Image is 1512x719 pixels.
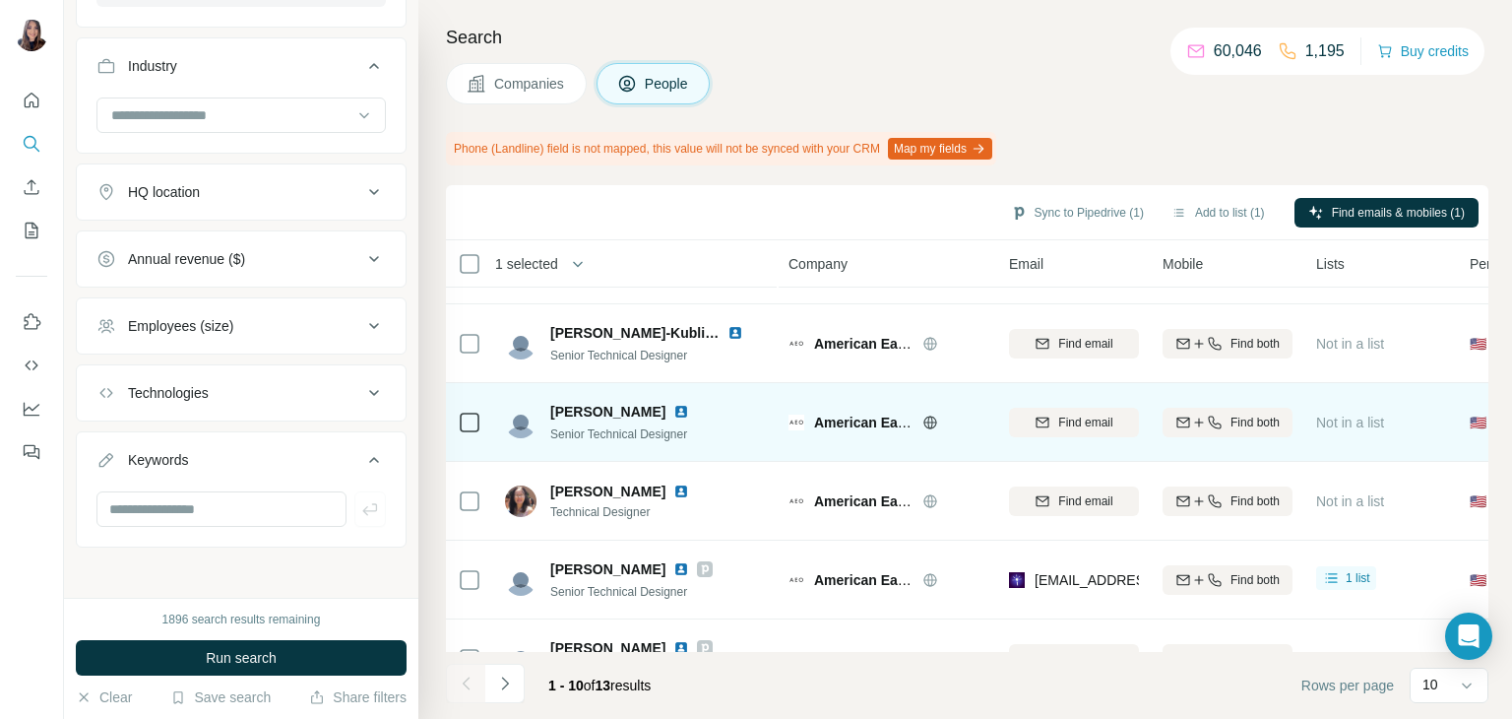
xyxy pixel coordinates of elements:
span: 13 [596,678,611,693]
button: Find both [1163,487,1292,516]
button: Find email [1009,329,1139,359]
button: My lists [16,213,47,248]
div: 1896 search results remaining [162,611,321,628]
span: Find both [1230,335,1280,353]
span: Find emails & mobiles (1) [1332,204,1465,222]
button: Quick start [16,83,47,118]
span: Find email [1058,492,1112,510]
div: Keywords [128,450,188,470]
button: Use Surfe API [16,348,47,383]
span: American Eagle Outfitters [814,336,983,352]
span: Senior Technical Designer [550,349,687,362]
span: Find email [1058,335,1112,353]
span: Senior Technical Designer [550,427,687,441]
span: Not in a list [1316,336,1384,352]
span: Find email [1058,650,1112,668]
button: Save search [170,687,271,707]
div: Open Intercom Messenger [1445,613,1492,660]
h4: Search [446,24,1488,51]
span: Not in a list [1316,415,1384,430]
span: [EMAIL_ADDRESS][DOMAIN_NAME] [1035,572,1268,588]
span: 1 selected [495,254,558,274]
button: Find email [1009,487,1139,516]
span: Find both [1230,414,1280,431]
span: [PERSON_NAME] [550,638,665,658]
span: results [548,678,651,693]
span: 1 list [1346,569,1370,587]
button: Find both [1163,644,1292,674]
p: 10 [1422,675,1438,694]
img: LinkedIn logo [673,484,689,499]
img: Logo of American Eagle Outfitters [788,493,804,509]
span: Mobile [1163,254,1203,274]
span: Company [788,254,848,274]
span: Find both [1230,571,1280,589]
button: Navigate to next page [485,664,525,703]
p: 1,195 [1305,39,1345,63]
span: 🇺🇸 [1470,570,1486,590]
span: 🇺🇸 [1470,334,1486,354]
img: LinkedIn logo [673,561,689,577]
button: Find both [1163,329,1292,359]
div: Industry [128,56,177,76]
div: Employees (size) [128,316,233,336]
span: Senior Technical Designer [550,585,687,599]
div: Technologies [128,383,209,403]
img: Avatar [505,564,536,596]
img: Logo of American Eagle Outfitters [788,415,804,430]
span: People [645,74,690,94]
div: HQ location [128,182,200,202]
button: Find both [1163,565,1292,595]
img: Avatar [505,328,536,359]
span: Find email [1058,414,1112,431]
button: Keywords [77,436,406,491]
span: American Eagle Outfitters [814,493,983,509]
img: Avatar [505,643,536,675]
button: Share filters [309,687,407,707]
span: Not in a list [1316,651,1384,667]
span: Rows per page [1301,676,1394,695]
button: Find emails & mobiles (1) [1294,198,1479,228]
img: Avatar [16,20,47,51]
button: Run search [76,640,407,676]
span: Find both [1230,492,1280,510]
div: Phone (Landline) field is not mapped, this value will not be synced with your CRM [446,132,996,165]
button: Clear [76,687,132,707]
img: Logo of American Eagle Outfitters [788,336,804,352]
p: 60,046 [1214,39,1262,63]
img: Avatar [505,407,536,438]
img: Avatar [505,486,536,517]
button: Map my fields [888,138,992,160]
button: Annual revenue ($) [77,235,406,283]
div: Annual revenue ($) [128,249,245,269]
img: LinkedIn logo [727,325,743,341]
button: Sync to Pipedrive (1) [997,198,1158,228]
span: Email [1009,254,1043,274]
button: Industry [77,42,406,98]
button: Feedback [16,434,47,470]
span: American Eagle Outfitters [814,415,983,430]
span: [PERSON_NAME]-Kublinsky [550,325,736,341]
button: Use Surfe on LinkedIn [16,304,47,340]
span: Lists [1316,254,1345,274]
button: Buy credits [1377,37,1469,65]
img: Logo of American Eagle Outfitters [788,651,804,667]
span: of [584,678,596,693]
span: American Eagle Outfitters [814,572,983,588]
button: Technologies [77,369,406,417]
span: [PERSON_NAME] [550,402,665,422]
img: provider leadmagic logo [1009,570,1025,590]
img: LinkedIn logo [673,640,689,656]
span: Not in a list [1316,493,1384,509]
button: Enrich CSV [16,169,47,205]
button: Find email [1009,644,1139,674]
img: LinkedIn logo [673,404,689,420]
span: 🇺🇸 [1470,491,1486,511]
span: American Eagle Outfitters [814,651,983,667]
span: Find both [1230,650,1280,668]
span: Technical Designer [550,503,713,521]
button: Search [16,126,47,162]
span: [PERSON_NAME] [550,559,665,579]
span: Run search [206,648,277,668]
button: Employees (size) [77,302,406,350]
